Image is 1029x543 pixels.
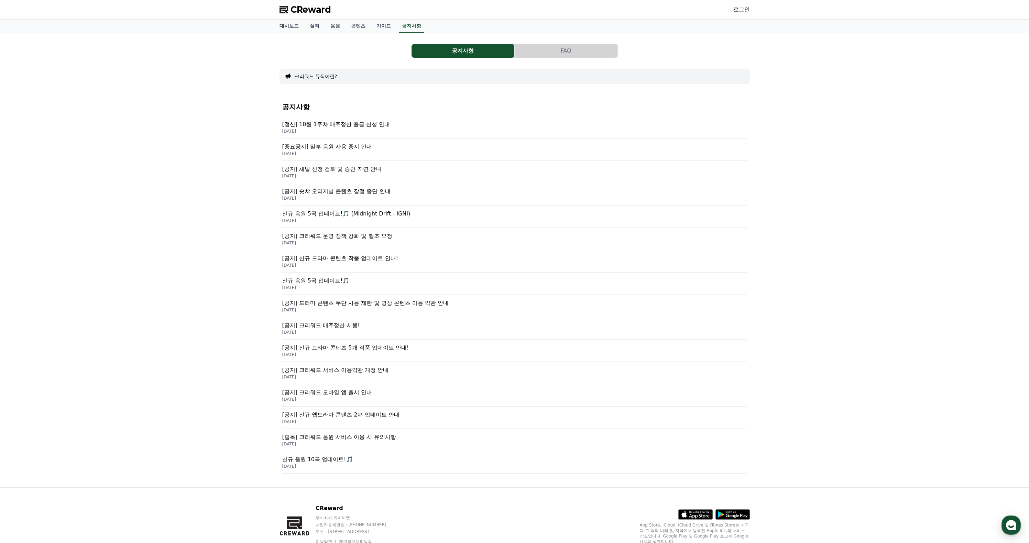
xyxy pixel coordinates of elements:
[295,73,337,80] button: 크리워드 뮤직이란?
[282,429,747,451] a: [필독] 크리워드 음원 서비스 이용 시 유의사항 [DATE]
[282,433,747,441] p: [필독] 크리워드 음원 서비스 이용 시 유의사항
[282,273,747,295] a: 신규 음원 5곡 업데이트!🎵 [DATE]
[282,317,747,340] a: [공지] 크리워드 매주정산 시행! [DATE]
[282,228,747,250] a: [공지] 크리워드 운영 정책 강화 및 협조 요청 [DATE]
[63,229,71,234] span: 대화
[282,206,747,228] a: 신규 음원 5곡 업데이트!🎵 (Midnight Drift - IGNI) [DATE]
[45,218,89,235] a: 대화
[282,103,747,111] h4: 공지사항
[282,210,747,218] p: 신규 음원 5곡 업데이트!🎵 (Midnight Drift - IGNI)
[282,129,747,134] p: [DATE]
[282,464,747,469] p: [DATE]
[316,504,399,512] p: CReward
[282,183,747,206] a: [공지] 숏챠 오리지널 콘텐츠 잠정 중단 안내 [DATE]
[22,228,26,234] span: 홈
[371,20,396,33] a: 가이드
[282,240,747,246] p: [DATE]
[282,299,747,307] p: [공지] 드라마 콘텐츠 무단 사용 제한 및 영상 콘텐츠 이용 약관 안내
[282,419,747,424] p: [DATE]
[316,522,399,528] p: 사업자등록번호 : [PHONE_NUMBER]
[282,232,747,240] p: [공지] 크리워드 운영 정책 강화 및 협조 요청
[282,250,747,273] a: [공지] 신규 드라마 콘텐츠 작품 업데이트 안내! [DATE]
[412,44,514,58] button: 공지사항
[282,397,747,402] p: [DATE]
[316,529,399,534] p: 주소 : [STREET_ADDRESS]
[282,151,747,156] p: [DATE]
[282,120,747,129] p: [정산] 10월 1주차 매주정산 출금 신청 안내
[282,407,747,429] a: [공지] 신규 웹드라마 콘텐츠 2편 업데이트 안내 [DATE]
[274,20,304,33] a: 대시보드
[282,451,747,474] a: 신규 음원 10곡 업데이트!🎵 [DATE]
[282,384,747,407] a: [공지] 크리워드 모바일 앱 출시 안내 [DATE]
[282,352,747,357] p: [DATE]
[399,20,424,33] a: 공지사항
[282,143,747,151] p: [중요공지] 일부 음원 사용 중지 안내
[282,218,747,223] p: [DATE]
[515,44,617,58] button: FAQ
[282,138,747,161] a: [중요공지] 일부 음원 사용 중지 안내 [DATE]
[282,196,747,201] p: [DATE]
[282,116,747,138] a: [정산] 10월 1주차 매주정산 출금 신청 안내 [DATE]
[316,515,399,521] p: 주식회사 와이피랩
[325,20,346,33] a: 음원
[282,411,747,419] p: [공지] 신규 웹드라마 콘텐츠 2편 업데이트 안내
[282,362,747,384] a: [공지] 크리워드 서비스 이용약관 개정 안내 [DATE]
[282,277,747,285] p: 신규 음원 5곡 업데이트!🎵
[346,20,371,33] a: 콘텐츠
[282,455,747,464] p: 신규 음원 10곡 업데이트!🎵
[282,330,747,335] p: [DATE]
[291,4,331,15] span: CReward
[2,218,45,235] a: 홈
[733,5,750,14] a: 로그인
[282,263,747,268] p: [DATE]
[282,187,747,196] p: [공지] 숏챠 오리지널 콘텐츠 잠정 중단 안내
[282,374,747,380] p: [DATE]
[282,161,747,183] a: [공지] 채널 신청 검토 및 승인 지연 안내 [DATE]
[282,295,747,317] a: [공지] 드라마 콘텐츠 무단 사용 제한 및 영상 콘텐츠 이용 약관 안내 [DATE]
[282,173,747,179] p: [DATE]
[282,321,747,330] p: [공지] 크리워드 매주정산 시행!
[282,388,747,397] p: [공지] 크리워드 모바일 앱 출시 안내
[282,307,747,313] p: [DATE]
[280,4,331,15] a: CReward
[304,20,325,33] a: 실적
[282,344,747,352] p: [공지] 신규 드라마 콘텐츠 5개 작품 업데이트 안내!
[282,165,747,173] p: [공지] 채널 신청 검토 및 승인 지연 안내
[106,228,114,234] span: 설정
[89,218,132,235] a: 설정
[282,340,747,362] a: [공지] 신규 드라마 콘텐츠 5개 작품 업데이트 안내! [DATE]
[282,441,747,447] p: [DATE]
[282,254,747,263] p: [공지] 신규 드라마 콘텐츠 작품 업데이트 안내!
[282,285,747,290] p: [DATE]
[282,366,747,374] p: [공지] 크리워드 서비스 이용약관 개정 안내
